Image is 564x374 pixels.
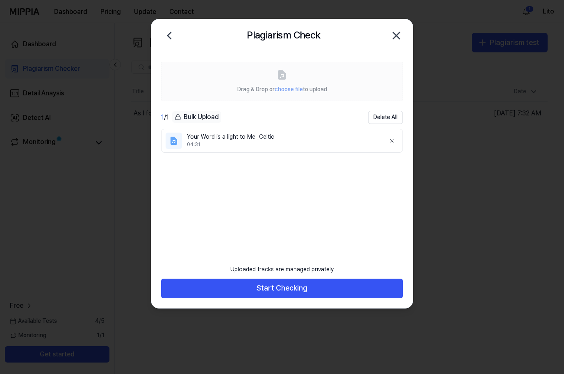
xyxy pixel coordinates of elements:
[237,86,327,92] span: Drag & Drop or to upload
[368,111,403,124] button: Delete All
[172,111,221,123] button: Bulk Upload
[247,27,320,43] h2: Plagiarism Check
[161,113,164,121] span: 1
[275,86,303,92] span: choose file
[161,279,403,298] button: Start Checking
[187,141,379,148] div: 04:31
[225,261,339,279] div: Uploaded tracks are managed privately
[161,113,169,122] div: / 1
[187,133,379,141] div: Your Word is a light to Me _Celtic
